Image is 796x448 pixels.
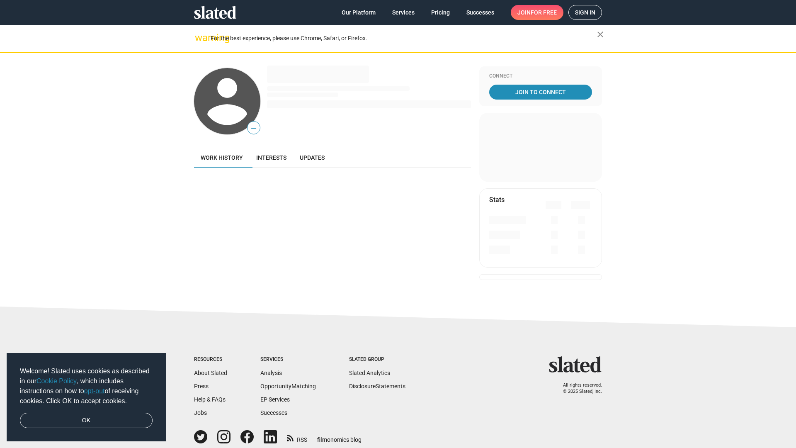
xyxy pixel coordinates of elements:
[511,5,563,20] a: Joinfor free
[349,383,405,390] a: DisclosureStatements
[260,370,282,376] a: Analysis
[431,5,450,20] span: Pricing
[531,5,557,20] span: for free
[260,356,316,363] div: Services
[317,436,327,443] span: film
[489,195,505,204] mat-card-title: Stats
[194,383,209,390] a: Press
[342,5,376,20] span: Our Platform
[349,370,390,376] a: Slated Analytics
[554,382,602,394] p: All rights reserved. © 2025 Slated, Inc.
[84,387,105,394] a: opt-out
[194,148,250,168] a: Work history
[300,154,325,161] span: Updates
[489,85,592,100] a: Join To Connect
[20,366,153,406] span: Welcome! Slated uses cookies as described in our , which includes instructions on how to of recei...
[260,396,290,403] a: EP Services
[349,356,405,363] div: Slated Group
[201,154,243,161] span: Work history
[194,396,226,403] a: Help & FAQs
[256,154,286,161] span: Interests
[250,148,293,168] a: Interests
[20,413,153,429] a: dismiss cookie message
[260,409,287,416] a: Successes
[335,5,382,20] a: Our Platform
[386,5,421,20] a: Services
[195,33,205,43] mat-icon: warning
[595,29,605,39] mat-icon: close
[568,5,602,20] a: Sign in
[491,85,590,100] span: Join To Connect
[36,377,77,385] a: Cookie Policy
[489,73,592,80] div: Connect
[194,356,227,363] div: Resources
[392,5,415,20] span: Services
[425,5,456,20] a: Pricing
[7,353,166,442] div: cookieconsent
[194,409,207,416] a: Jobs
[211,33,597,44] div: For the best experience, please use Chrome, Safari, or Firefox.
[460,5,501,20] a: Successes
[466,5,494,20] span: Successes
[248,123,260,134] span: —
[287,431,307,444] a: RSS
[194,370,227,376] a: About Slated
[317,429,362,444] a: filmonomics blog
[260,383,316,390] a: OpportunityMatching
[517,5,557,20] span: Join
[293,148,331,168] a: Updates
[575,5,595,19] span: Sign in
